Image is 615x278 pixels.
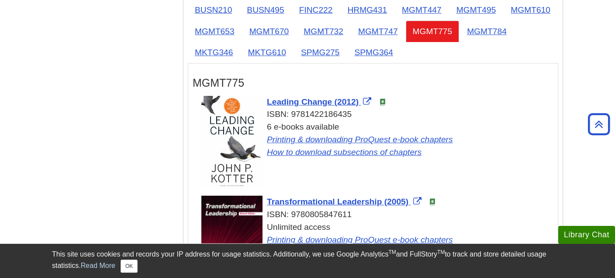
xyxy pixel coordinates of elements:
[406,21,460,42] a: MGMT775
[201,221,553,259] div: Unlimited access
[201,208,553,221] div: ISBN: 9780805847611
[81,262,115,269] a: Read More
[201,121,553,158] div: 6 e-books available
[241,42,293,63] a: MKTG610
[188,42,240,63] a: MKTG346
[379,99,386,106] img: e-Book
[460,21,514,42] a: MGMT784
[267,97,373,106] a: Link opens in new window
[188,21,242,42] a: MGMT653
[193,77,553,89] h3: MGMT775
[201,108,553,121] div: ISBN: 9781422186435
[267,135,453,144] a: Link opens in new window
[351,21,405,42] a: MGMT747
[267,148,422,157] a: Link opens in new window
[388,249,396,255] sup: TM
[52,249,563,273] div: This site uses cookies and records your IP address for usage statistics. Additionally, we use Goo...
[297,21,350,42] a: MGMT732
[267,235,453,244] a: Link opens in new window
[585,118,613,130] a: Back to Top
[347,42,400,63] a: SPMG364
[429,198,436,205] img: e-Book
[267,197,424,206] a: Link opens in new window
[437,249,445,255] sup: TM
[267,197,408,206] span: Transformational Leadership (2005)
[201,96,263,190] img: Cover Art
[267,97,359,106] span: Leading Change (2012)
[121,260,138,273] button: Close
[294,42,347,63] a: SPMG275
[242,21,296,42] a: MGMT670
[558,226,615,244] button: Library Chat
